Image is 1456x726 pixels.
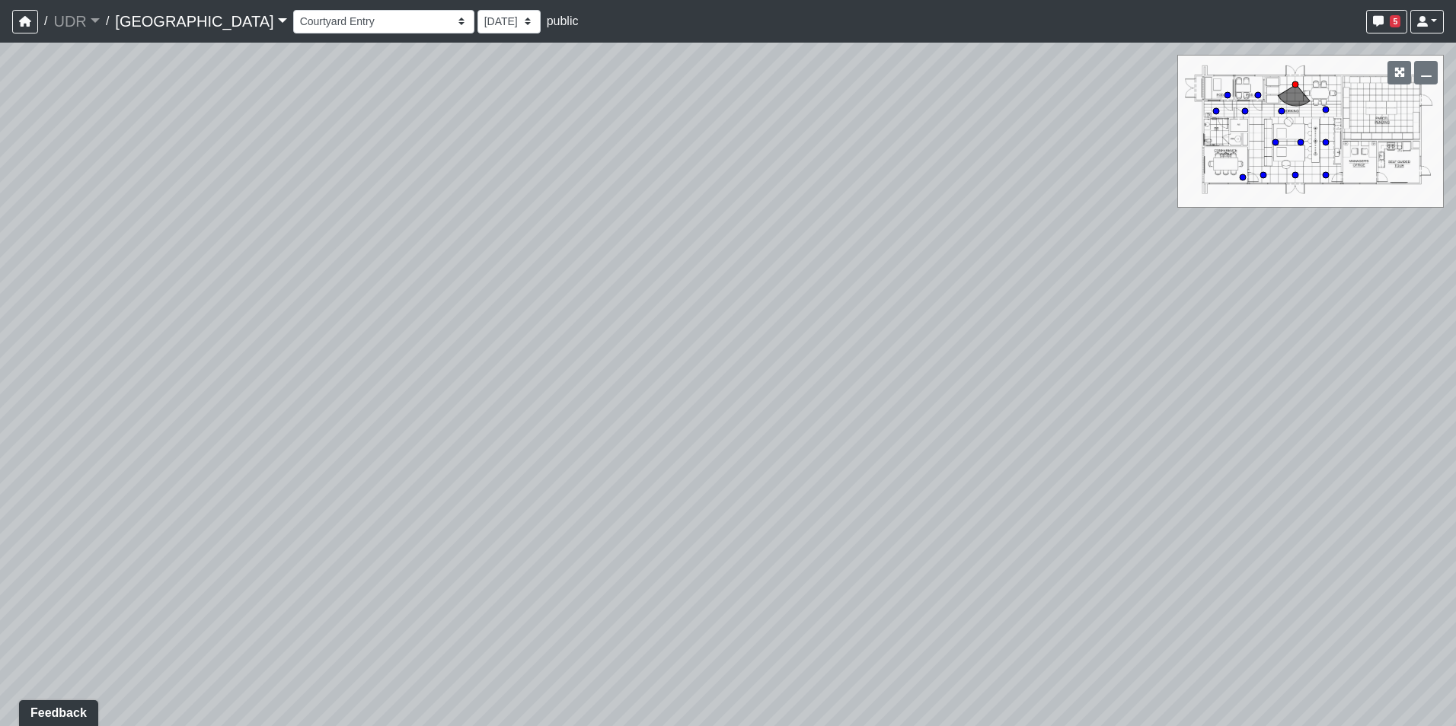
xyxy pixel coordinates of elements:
a: [GEOGRAPHIC_DATA] [115,6,286,37]
iframe: Ybug feedback widget [11,696,101,726]
span: / [100,6,115,37]
span: / [38,6,53,37]
button: 5 [1366,10,1407,33]
a: UDR [53,6,99,37]
span: public [547,14,579,27]
span: 5 [1390,15,1400,27]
